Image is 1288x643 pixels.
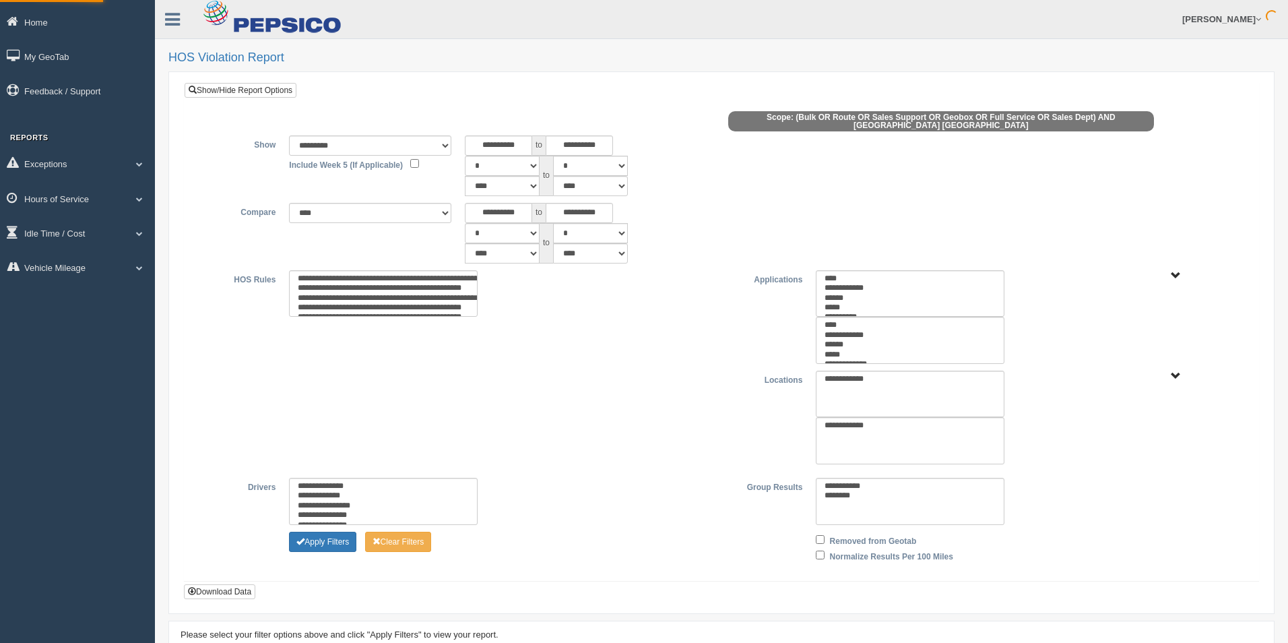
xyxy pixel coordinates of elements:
label: Removed from Geotab [830,532,917,548]
label: Normalize Results Per 100 Miles [830,547,953,563]
span: to [532,203,546,223]
button: Change Filter Options [289,532,356,552]
span: to [532,135,546,156]
label: HOS Rules [195,270,282,286]
span: to [540,223,553,264]
label: Locations [721,371,809,387]
span: Scope: (Bulk OR Route OR Sales Support OR Geobox OR Full Service OR Sales Dept) AND [GEOGRAPHIC_D... [728,111,1154,131]
span: to [540,156,553,196]
span: Please select your filter options above and click "Apply Filters" to view your report. [181,630,498,640]
a: Show/Hide Report Options [185,83,296,98]
label: Show [195,135,282,152]
label: Applications [721,270,809,286]
h2: HOS Violation Report [168,51,1275,65]
label: Compare [195,203,282,219]
button: Download Data [184,584,255,599]
button: Change Filter Options [365,532,432,552]
label: Drivers [195,478,282,494]
label: Include Week 5 (If Applicable) [289,156,403,172]
label: Group Results [721,478,809,494]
